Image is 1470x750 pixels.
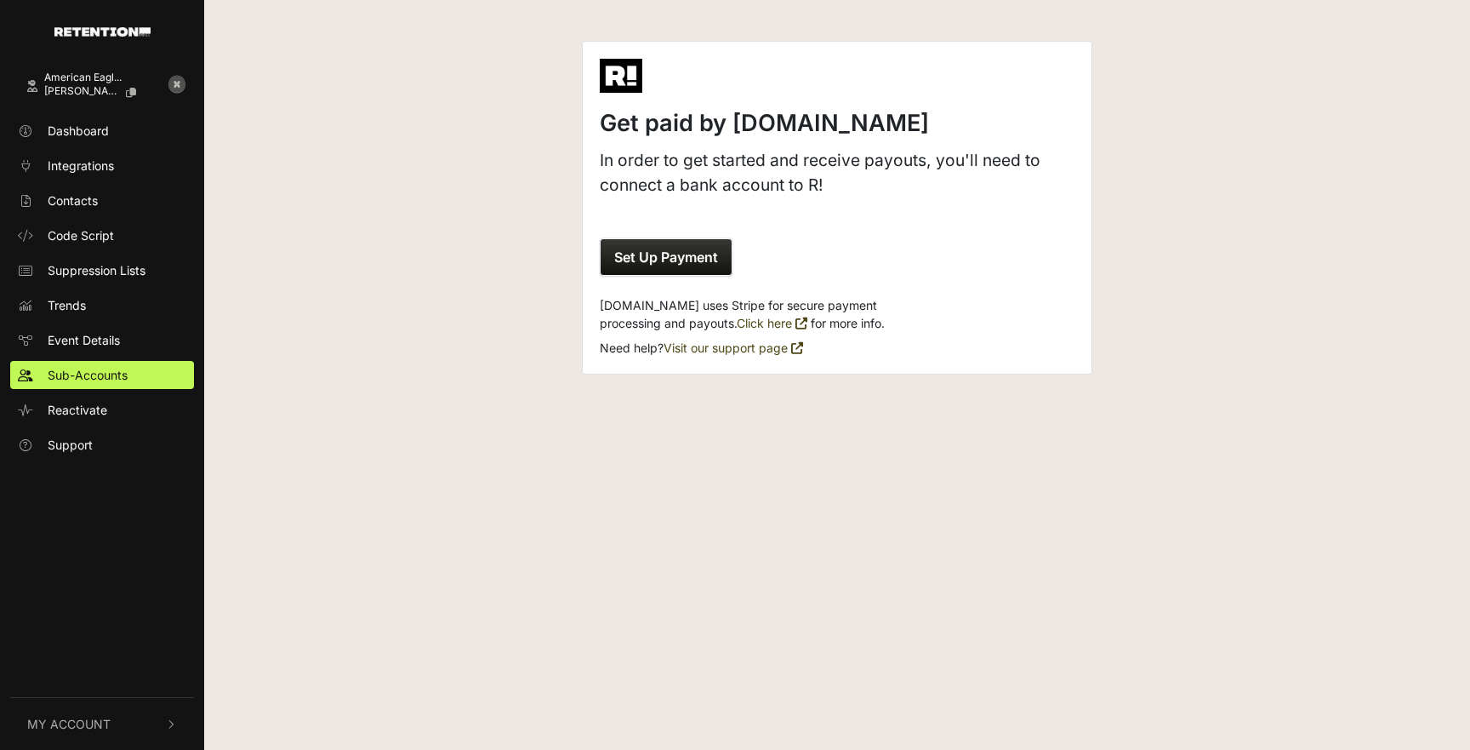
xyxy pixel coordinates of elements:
span: Integrations [48,157,114,175]
span: My Account [27,715,111,733]
span: Reactivate [48,401,107,419]
a: Trends [10,291,194,319]
a: Contacts [10,186,194,215]
a: Sub-Accounts [10,361,194,389]
span: Support [48,436,93,454]
a: Click here [737,316,811,330]
h1: Get paid by [DOMAIN_NAME] [600,110,1074,138]
p: Need help? [600,339,908,357]
span: Event Details [48,331,120,349]
a: American Eagl... [PERSON_NAME]... [10,64,160,110]
p: In order to get started and receive payouts, you'll need to connect a bank account to R! [600,148,1074,198]
a: Reactivate [10,396,194,424]
span: Trends [48,296,86,314]
span: Code Script [48,226,114,244]
a: Suppression Lists [10,256,194,284]
span: [PERSON_NAME]... [44,85,120,97]
button: My Account [10,698,194,750]
span: Contacts [48,192,98,209]
span: Dashboard [48,122,109,140]
a: Dashboard [10,117,194,145]
a: Visit our support page [664,341,803,355]
a: Integrations [10,152,194,180]
img: Retention.com [54,27,151,37]
span: Sub-Accounts [48,366,128,384]
p: [DOMAIN_NAME] uses Stripe for secure payment processing and payouts. for more info. [600,296,908,332]
a: Code Script [10,221,194,249]
a: Set Up Payment [600,238,732,276]
span: Suppression Lists [48,261,145,279]
img: R! logo [600,59,642,93]
div: American Eagl... [44,72,150,83]
a: Support [10,431,194,459]
a: Event Details [10,326,194,354]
